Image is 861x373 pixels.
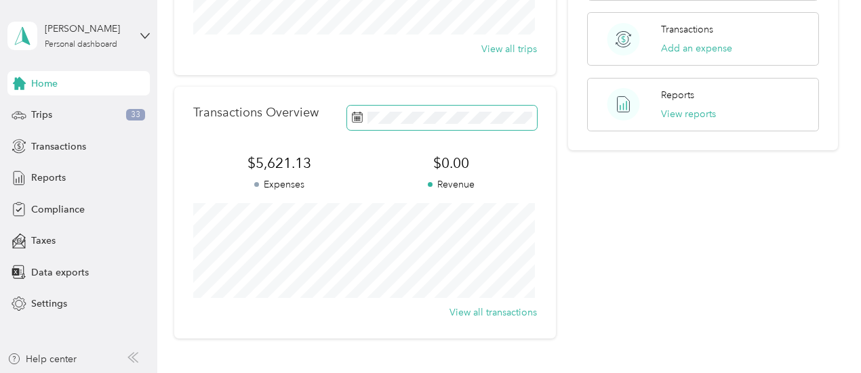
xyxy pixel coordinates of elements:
[31,265,89,280] span: Data exports
[365,177,538,192] p: Revenue
[661,88,694,102] p: Reports
[31,297,67,311] span: Settings
[31,76,58,91] span: Home
[45,41,117,49] div: Personal dashboard
[193,154,365,173] span: $5,621.13
[31,234,56,248] span: Taxes
[7,352,77,366] button: Help center
[31,108,52,122] span: Trips
[193,177,365,192] p: Expenses
[365,154,538,173] span: $0.00
[661,22,713,37] p: Transactions
[449,305,537,320] button: View all transactions
[661,41,732,56] button: Add an expense
[126,109,145,121] span: 33
[31,171,66,185] span: Reports
[31,139,86,154] span: Transactions
[661,107,716,121] button: View reports
[31,202,85,217] span: Compliance
[193,106,319,120] p: Transactions Overview
[785,297,861,373] iframe: Everlance-gr Chat Button Frame
[45,22,129,36] div: [PERSON_NAME]
[481,42,537,56] button: View all trips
